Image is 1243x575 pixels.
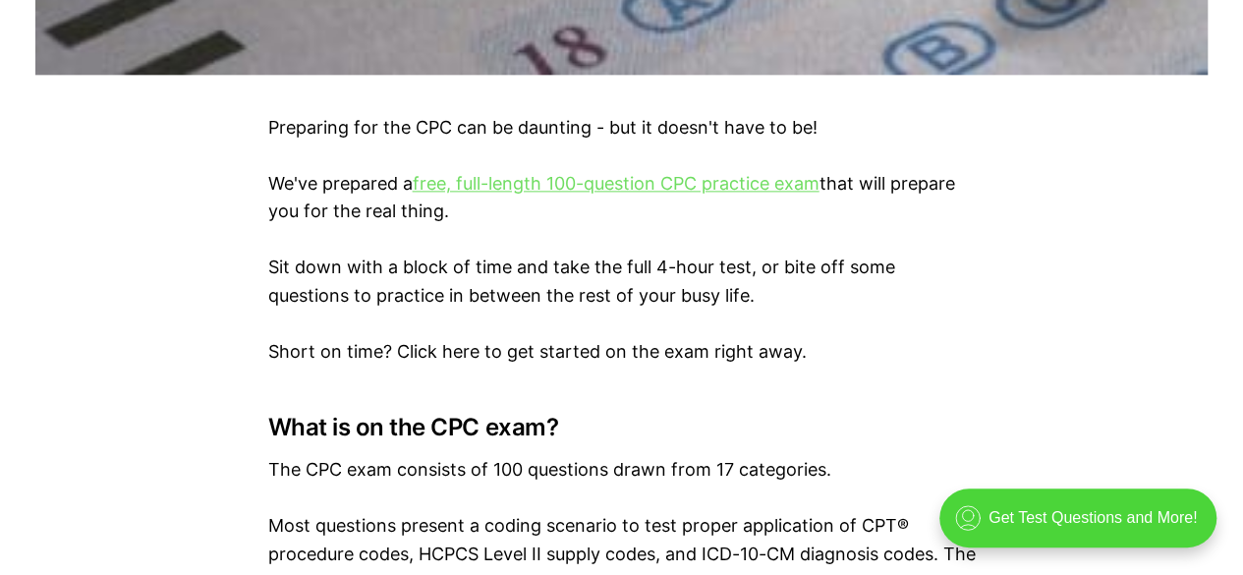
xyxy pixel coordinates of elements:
p: Sit down with a block of time and take the full 4-hour test, or bite off some questions to practi... [268,254,976,311]
p: Short on time? Click here to get started on the exam right away. [268,338,976,367]
h3: What is on the CPC exam? [268,414,976,441]
p: We've prepared a that will prepare you for the real thing. [268,170,976,227]
iframe: portal-trigger [923,479,1243,575]
p: The CPC exam consists of 100 questions drawn from 17 categories. [268,456,976,485]
a: free, full-length 100-question CPC practice exam [413,173,819,194]
p: Preparing for the CPC can be daunting - but it doesn't have to be! [268,114,976,143]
